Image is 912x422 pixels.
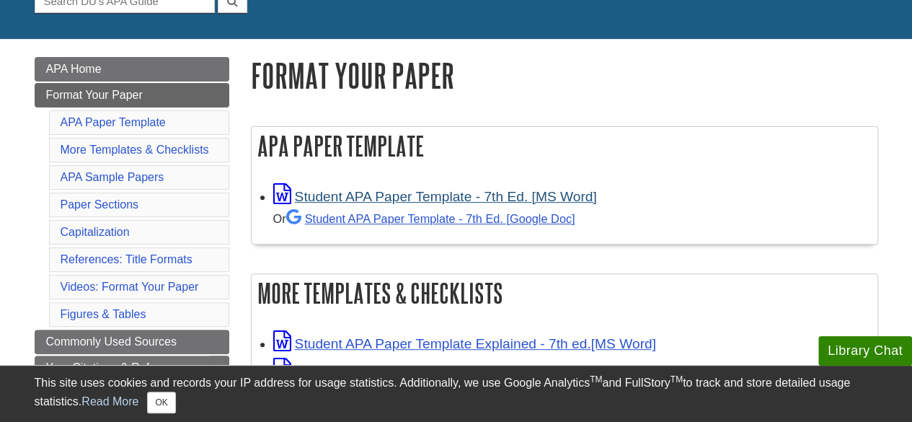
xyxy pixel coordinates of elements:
sup: TM [670,374,683,384]
span: APA Home [46,63,102,75]
small: Or [273,212,575,225]
sup: TM [590,374,602,384]
button: Library Chat [818,336,912,366]
a: Videos: Format Your Paper [61,281,199,293]
h1: Format Your Paper [251,57,878,94]
a: APA Sample Papers [61,171,164,183]
span: Your Citations & References [46,361,190,374]
a: Link opens in new window [273,336,656,351]
a: Figures & Tables [61,308,146,320]
a: References: Title Formats [61,253,192,265]
a: Link opens in new window [273,364,627,379]
a: Student APA Paper Template - 7th Ed. [Google Doc] [286,212,575,225]
span: Commonly Used Sources [46,335,177,348]
a: Format Your Paper [35,83,229,107]
a: Your Citations & References [35,356,229,380]
a: Capitalization [61,226,130,238]
span: Format Your Paper [46,89,143,101]
a: Commonly Used Sources [35,330,229,354]
a: More Templates & Checklists [61,144,209,156]
h2: More Templates & Checklists [252,274,877,312]
a: APA Home [35,57,229,82]
a: Link opens in new window [273,189,597,204]
a: Paper Sections [61,198,139,211]
button: Close [147,392,175,413]
a: APA Paper Template [61,116,166,128]
a: Read More [81,395,138,408]
div: This site uses cookies and records your IP address for usage statistics. Additionally, we use Goo... [35,374,878,413]
h2: APA Paper Template [252,127,877,165]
